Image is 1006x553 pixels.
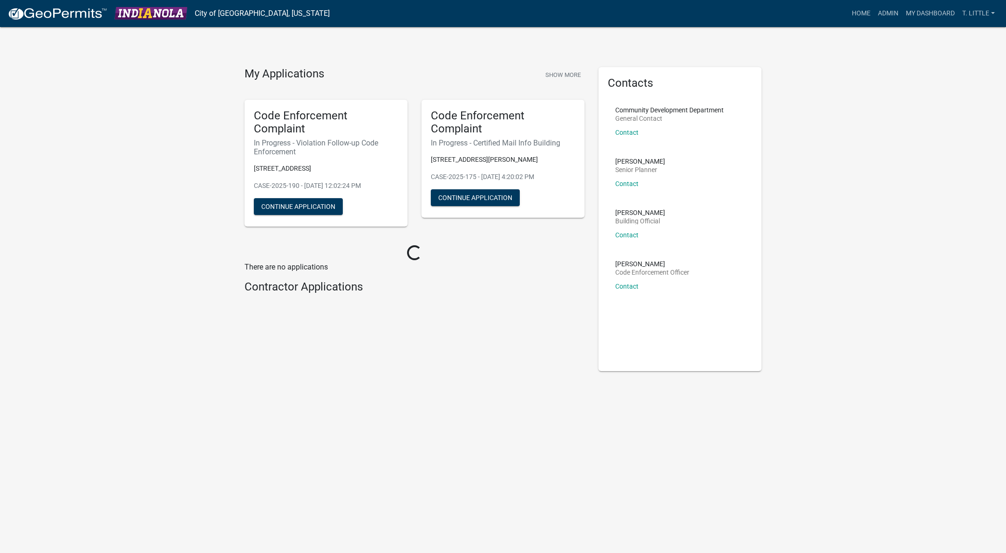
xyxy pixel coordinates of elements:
p: Code Enforcement Officer [615,269,689,276]
a: Contact [615,129,639,136]
a: Contact [615,231,639,239]
p: There are no applications [245,262,585,273]
a: T. Little [958,5,999,22]
button: Continue Application [431,189,520,206]
p: [STREET_ADDRESS][PERSON_NAME] [431,155,575,165]
a: Contact [615,283,639,290]
img: City of Indianola, Iowa [115,7,187,20]
h5: Code Enforcement Complaint [431,109,575,136]
wm-workflow-list-section: Contractor Applications [245,280,585,297]
p: CASE-2025-190 - [DATE] 12:02:24 PM [254,181,398,191]
p: General Contact [615,115,724,122]
a: City of [GEOGRAPHIC_DATA], [US_STATE] [195,6,330,21]
p: Building Official [615,218,665,224]
a: Admin [874,5,902,22]
h4: My Applications [245,67,324,81]
a: My Dashboard [902,5,958,22]
h6: In Progress - Violation Follow-up Code Enforcement [254,138,398,156]
h4: Contractor Applications [245,280,585,294]
h6: In Progress - Certified Mail Info Building [431,138,575,147]
p: [STREET_ADDRESS] [254,164,398,173]
p: CASE-2025-175 - [DATE] 4:20:02 PM [431,172,575,182]
p: Community Development Department [615,107,724,113]
button: Show More [542,67,585,83]
p: Senior Planner [615,166,665,173]
p: [PERSON_NAME] [615,261,689,267]
p: [PERSON_NAME] [615,209,665,216]
a: Contact [615,180,639,187]
p: [PERSON_NAME] [615,158,665,165]
a: Home [848,5,874,22]
h5: Code Enforcement Complaint [254,109,398,136]
button: Continue Application [254,198,343,215]
h5: Contacts [608,76,752,90]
